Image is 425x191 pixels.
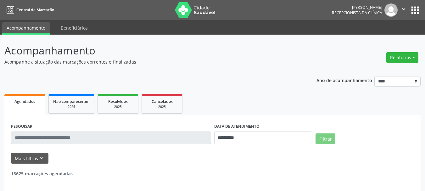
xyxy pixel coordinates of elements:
span: Recepcionista da clínica [332,10,382,15]
i: keyboard_arrow_down [38,155,45,162]
a: Beneficiários [56,22,92,33]
label: PESQUISAR [11,122,32,132]
p: Acompanhamento [4,43,296,59]
button: apps [410,5,421,16]
button: Mais filtroskeyboard_arrow_down [11,153,48,164]
div: 2025 [53,104,90,109]
span: Resolvidos [108,99,128,104]
div: 2025 [102,104,134,109]
strong: 15625 marcações agendadas [11,171,73,177]
div: [PERSON_NAME] [332,5,382,10]
span: Cancelados [152,99,173,104]
a: Central de Marcação [4,5,54,15]
i:  [400,6,407,13]
button: Relatórios [386,52,418,63]
p: Acompanhe a situação das marcações correntes e finalizadas [4,59,296,65]
label: DATA DE ATENDIMENTO [214,122,260,132]
span: Agendados [14,99,35,104]
button: Filtrar [316,133,335,144]
span: Central de Marcação [16,7,54,13]
div: 2025 [146,104,178,109]
button:  [398,3,410,17]
p: Ano de acompanhamento [316,76,372,84]
span: Não compareceram [53,99,90,104]
img: img [384,3,398,17]
a: Acompanhamento [2,22,50,35]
